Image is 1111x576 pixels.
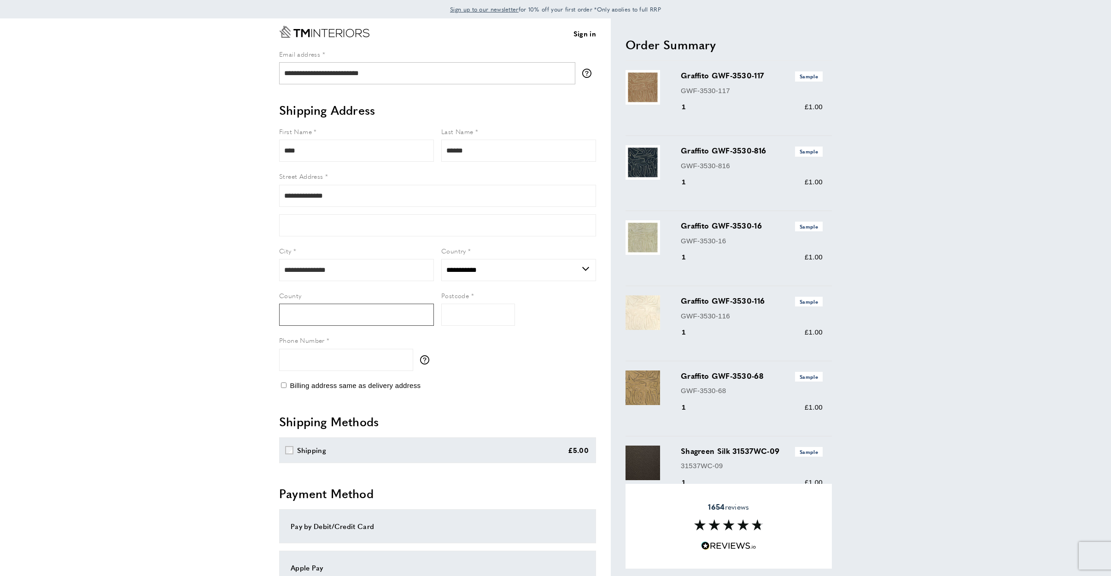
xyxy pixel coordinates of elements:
[805,328,823,336] span: £1.00
[708,501,725,512] strong: 1654
[450,5,661,13] span: for 10% off your first order *Only applies to full RRP
[795,372,823,382] span: Sample
[805,403,823,411] span: £1.00
[573,28,596,39] a: Sign in
[279,335,325,345] span: Phone Number
[626,220,660,255] img: Graffito GWF-3530-16
[290,382,421,389] span: Billing address same as delivery address
[805,103,823,111] span: £1.00
[279,413,596,430] h2: Shipping Methods
[626,370,660,405] img: Graffito GWF-3530-68
[681,402,699,413] div: 1
[681,101,699,112] div: 1
[279,246,292,255] span: City
[795,71,823,81] span: Sample
[805,478,823,486] span: £1.00
[681,220,823,231] h3: Graffito GWF-3530-16
[681,446,823,457] h3: Shagreen Silk 31537WC-09
[279,102,596,118] h2: Shipping Address
[279,291,301,300] span: County
[582,69,596,78] button: More information
[279,26,369,38] a: Go to Home page
[795,447,823,457] span: Sample
[450,5,519,13] span: Sign up to our newsletter
[291,521,585,532] div: Pay by Debit/Credit Card
[681,477,699,488] div: 1
[441,127,474,136] span: Last Name
[701,541,756,550] img: Reviews.io 5 stars
[681,370,823,382] h3: Graffito GWF-3530-68
[568,445,589,456] div: £5.00
[626,446,660,480] img: Shagreen Silk 31537WC-09
[681,311,823,322] p: GWF-3530-116
[805,253,823,261] span: £1.00
[681,160,823,171] p: GWF-3530-816
[297,445,326,456] div: Shipping
[681,176,699,188] div: 1
[681,70,823,81] h3: Graffito GWF-3530-117
[626,70,660,105] img: Graffito GWF-3530-117
[795,222,823,231] span: Sample
[805,178,823,186] span: £1.00
[450,5,519,14] a: Sign up to our newsletter
[708,502,749,511] span: reviews
[626,36,832,53] h2: Order Summary
[681,327,699,338] div: 1
[795,147,823,156] span: Sample
[681,460,823,471] p: 31537WC-09
[420,355,434,364] button: More information
[279,485,596,502] h2: Payment Method
[681,295,823,306] h3: Graffito GWF-3530-116
[795,297,823,306] span: Sample
[279,127,312,136] span: First Name
[291,562,585,573] div: Apple Pay
[626,295,660,330] img: Graffito GWF-3530-116
[681,235,823,247] p: GWF-3530-16
[681,385,823,396] p: GWF-3530-68
[694,519,763,530] img: Reviews section
[279,49,320,59] span: Email address
[281,382,287,388] input: Billing address same as delivery address
[441,291,469,300] span: Postcode
[279,171,323,181] span: Street Address
[626,145,660,180] img: Graffito GWF-3530-816
[681,252,699,263] div: 1
[441,246,466,255] span: Country
[681,85,823,96] p: GWF-3530-117
[681,145,823,156] h3: Graffito GWF-3530-816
